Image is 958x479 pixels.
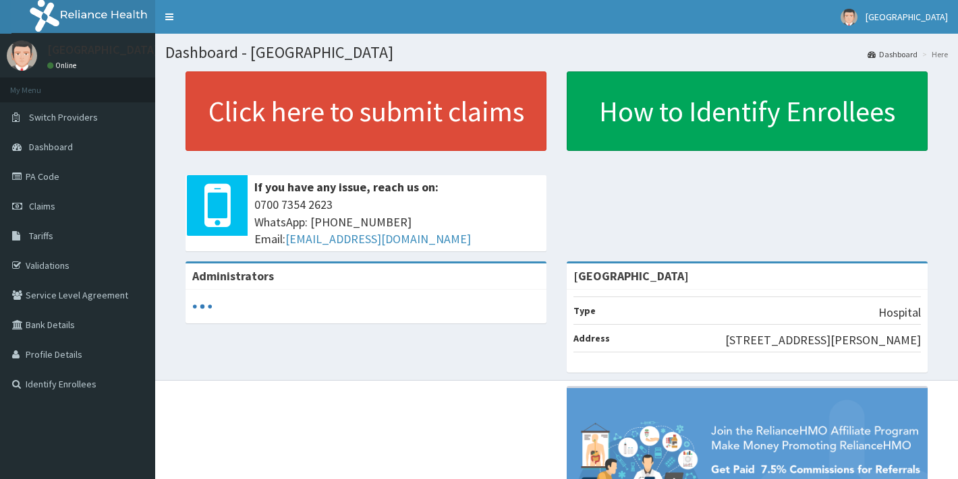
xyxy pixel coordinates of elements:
span: [GEOGRAPHIC_DATA] [866,11,948,23]
h1: Dashboard - [GEOGRAPHIC_DATA] [165,44,948,61]
strong: [GEOGRAPHIC_DATA] [573,268,689,284]
b: If you have any issue, reach us on: [254,179,439,195]
span: Claims [29,200,55,212]
b: Address [573,332,610,344]
a: [EMAIL_ADDRESS][DOMAIN_NAME] [285,231,471,247]
svg: audio-loading [192,296,213,317]
p: [GEOGRAPHIC_DATA] [47,44,159,56]
a: Click here to submit claims [186,71,546,151]
img: User Image [841,9,857,26]
img: User Image [7,40,37,71]
b: Administrators [192,268,274,284]
span: Tariffs [29,230,53,242]
a: Dashboard [868,49,918,60]
span: 0700 7354 2623 WhatsApp: [PHONE_NUMBER] Email: [254,196,540,248]
li: Here [919,49,948,60]
b: Type [573,305,596,317]
a: How to Identify Enrollees [567,71,928,151]
span: Dashboard [29,141,73,153]
span: Switch Providers [29,111,98,123]
a: Online [47,61,80,70]
p: [STREET_ADDRESS][PERSON_NAME] [725,331,921,349]
p: Hospital [878,304,921,321]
